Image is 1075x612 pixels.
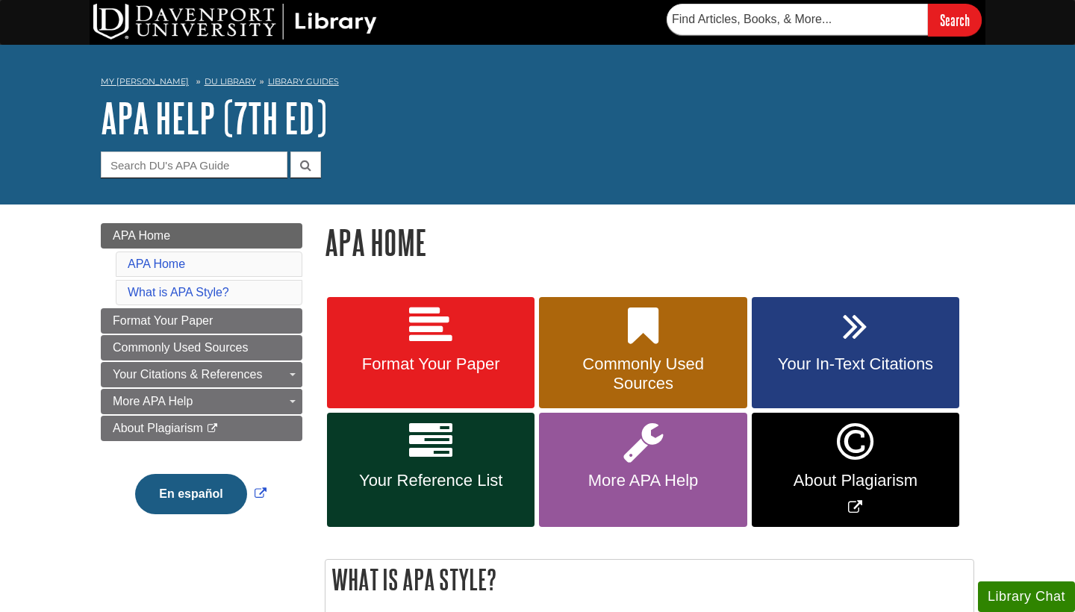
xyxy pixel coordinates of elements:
[550,471,735,490] span: More APA Help
[101,75,189,88] a: My [PERSON_NAME]
[539,413,747,527] a: More APA Help
[325,223,974,261] h1: APA Home
[327,413,535,527] a: Your Reference List
[539,297,747,409] a: Commonly Used Sources
[101,152,287,178] input: Search DU's APA Guide
[268,76,339,87] a: Library Guides
[113,229,170,242] span: APA Home
[101,335,302,360] a: Commonly Used Sources
[101,389,302,414] a: More APA Help
[128,257,185,270] a: APA Home
[550,355,735,393] span: Commonly Used Sources
[101,95,327,141] a: APA Help (7th Ed)
[667,4,928,35] input: Find Articles, Books, & More...
[101,416,302,441] a: About Plagiarism
[763,355,948,374] span: Your In-Text Citations
[113,314,213,327] span: Format Your Paper
[338,355,523,374] span: Format Your Paper
[113,341,248,354] span: Commonly Used Sources
[928,4,982,36] input: Search
[101,223,302,540] div: Guide Page Menu
[113,395,193,408] span: More APA Help
[667,4,982,36] form: Searches DU Library's articles, books, and more
[978,581,1075,612] button: Library Chat
[135,474,246,514] button: En español
[113,368,262,381] span: Your Citations & References
[128,286,229,299] a: What is APA Style?
[101,72,974,96] nav: breadcrumb
[752,413,959,527] a: Link opens in new window
[338,471,523,490] span: Your Reference List
[752,297,959,409] a: Your In-Text Citations
[206,424,219,434] i: This link opens in a new window
[101,308,302,334] a: Format Your Paper
[327,297,535,409] a: Format Your Paper
[93,4,377,40] img: DU Library
[101,223,302,249] a: APA Home
[325,560,973,599] h2: What is APA Style?
[101,362,302,387] a: Your Citations & References
[763,471,948,490] span: About Plagiarism
[113,422,203,434] span: About Plagiarism
[131,487,269,500] a: Link opens in new window
[205,76,256,87] a: DU Library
